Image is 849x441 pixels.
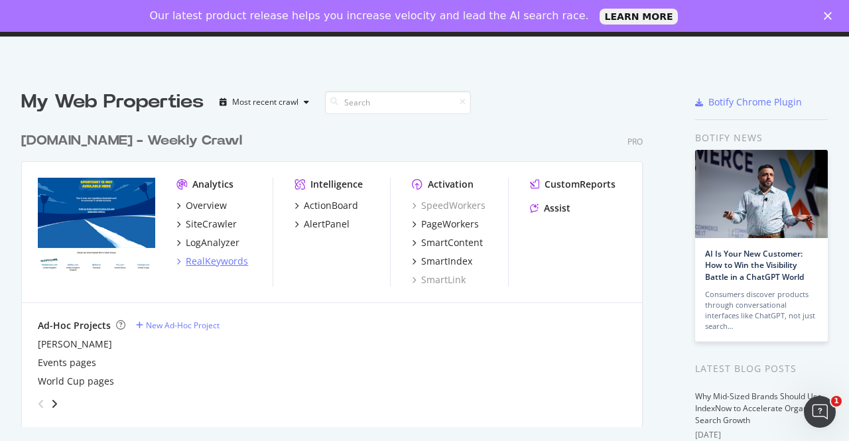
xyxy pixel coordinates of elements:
div: Intelligence [310,178,363,191]
a: SmartIndex [412,255,472,268]
div: Assist [544,202,570,215]
div: angle-right [50,397,59,410]
div: Ad-Hoc Projects [38,319,111,332]
a: New Ad-Hoc Project [136,320,220,331]
div: SmartContent [421,236,483,249]
a: [PERSON_NAME] [38,338,112,351]
div: [DATE] [695,429,828,441]
div: AlertPanel [304,218,350,231]
div: Botify news [695,131,828,145]
a: SmartLink [412,273,466,286]
a: Overview [176,199,227,212]
a: Assist [530,202,570,215]
div: PageWorkers [421,218,479,231]
div: [DOMAIN_NAME] - Weekly Crawl [21,131,242,151]
div: CustomReports [545,178,616,191]
div: SiteCrawler [186,218,237,231]
a: LEARN MORE [600,9,679,25]
span: 1 [831,396,842,407]
a: PageWorkers [412,218,479,231]
div: SmartIndex [421,255,472,268]
div: Close [824,12,837,20]
a: CustomReports [530,178,616,191]
a: AI Is Your New Customer: How to Win the Visibility Battle in a ChatGPT World [705,248,804,282]
div: RealKeywords [186,255,248,268]
a: [DOMAIN_NAME] - Weekly Crawl [21,131,247,151]
a: AlertPanel [294,218,350,231]
div: Pro [627,136,643,147]
div: Consumers discover products through conversational interfaces like ChatGPT, not just search… [705,289,818,332]
div: ActionBoard [304,199,358,212]
a: ActionBoard [294,199,358,212]
a: SmartContent [412,236,483,249]
img: sportsbet.com.au [38,178,155,272]
iframe: Intercom live chat [804,396,836,428]
div: New Ad-Hoc Project [146,320,220,331]
div: Overview [186,199,227,212]
div: Botify Chrome Plugin [708,95,802,109]
a: Why Mid-Sized Brands Should Use IndexNow to Accelerate Organic Search Growth [695,391,822,426]
div: LogAnalyzer [186,236,239,249]
a: Events pages [38,356,96,369]
input: Search [325,91,471,114]
div: Analytics [192,178,233,191]
div: My Web Properties [21,89,204,115]
img: AI Is Your New Customer: How to Win the Visibility Battle in a ChatGPT World [695,150,828,238]
button: Most recent crawl [214,92,314,113]
div: Our latest product release helps you increase velocity and lead the AI search race. [150,9,589,23]
a: LogAnalyzer [176,236,239,249]
a: RealKeywords [176,255,248,268]
a: SiteCrawler [176,218,237,231]
div: angle-left [33,393,50,414]
div: Most recent crawl [232,98,298,106]
div: Latest Blog Posts [695,361,828,376]
a: World Cup pages [38,375,114,388]
div: Activation [428,178,474,191]
a: Botify Chrome Plugin [695,95,802,109]
a: SpeedWorkers [412,199,486,212]
div: grid [21,115,653,427]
